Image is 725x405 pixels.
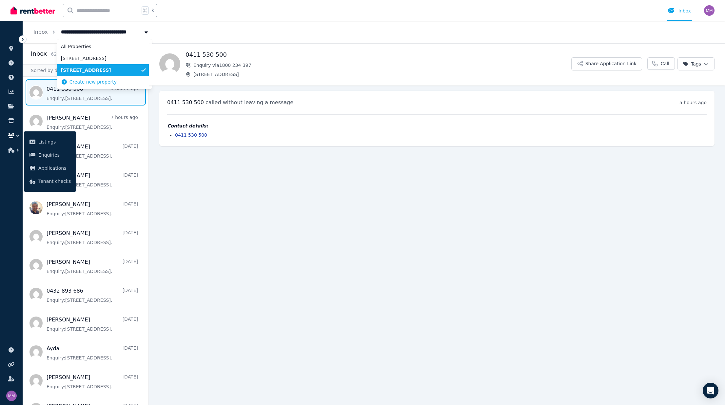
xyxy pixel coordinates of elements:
[27,135,73,148] a: Listings
[69,79,117,85] span: Create new property
[23,21,160,43] nav: Breadcrumb
[61,43,140,50] span: All Properties
[167,99,204,106] span: 0411 530 500
[33,29,48,35] a: Inbox
[679,100,707,105] time: 5 hours ago
[159,53,180,74] img: 0411 530 500
[31,49,47,58] h2: Inbox
[10,6,55,15] img: RentBetter
[151,8,154,13] span: k
[193,71,571,78] span: [STREET_ADDRESS]
[23,64,148,77] div: Sorted by date
[38,151,71,159] span: Enquiries
[47,201,138,217] a: [PERSON_NAME][DATE]Enquiry:[STREET_ADDRESS].
[47,374,138,390] a: [PERSON_NAME][DATE]Enquiry:[STREET_ADDRESS].
[27,148,73,162] a: Enquiries
[668,8,691,14] div: Inbox
[27,175,73,188] a: Tenant checks
[6,391,17,401] img: Mermadin Pty Ltd
[47,229,138,246] a: [PERSON_NAME][DATE]Enquiry:[STREET_ADDRESS].
[703,383,718,398] div: Open Intercom Messenger
[704,5,715,16] img: Mermadin Pty Ltd
[47,114,138,130] a: [PERSON_NAME]7 hours agoEnquiry:[STREET_ADDRESS].
[47,85,138,102] a: 0411 530 5005 hours agoEnquiry:[STREET_ADDRESS].
[661,60,669,67] span: Call
[47,287,138,303] a: 0432 893 686[DATE]Enquiry:[STREET_ADDRESS].
[47,258,138,275] a: [PERSON_NAME][DATE]Enquiry:[STREET_ADDRESS].
[47,316,138,332] a: [PERSON_NAME][DATE]Enquiry:[STREET_ADDRESS].
[38,177,71,185] span: Tenant checks
[206,99,293,106] span: called without leaving a message
[683,61,701,67] span: Tags
[61,55,140,62] span: [STREET_ADDRESS]
[167,123,707,129] h4: Contact details:
[38,138,71,146] span: Listings
[47,345,138,361] a: Ayda[DATE]Enquiry:[STREET_ADDRESS].
[27,162,73,175] a: Applications
[571,57,642,70] button: Share Application Link
[677,57,715,70] button: Tags
[193,62,571,68] span: Enquiry via 1800 234 397
[51,51,80,57] span: 62 message s
[647,57,675,70] a: Call
[38,164,71,172] span: Applications
[61,67,140,73] span: [STREET_ADDRESS]
[175,132,207,138] a: 0411 530 500
[47,172,138,188] a: [PERSON_NAME][DATE]Enquiry:[STREET_ADDRESS].
[186,50,571,59] h1: 0411 530 500
[47,143,138,159] a: [PERSON_NAME][DATE]Enquiry:[STREET_ADDRESS].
